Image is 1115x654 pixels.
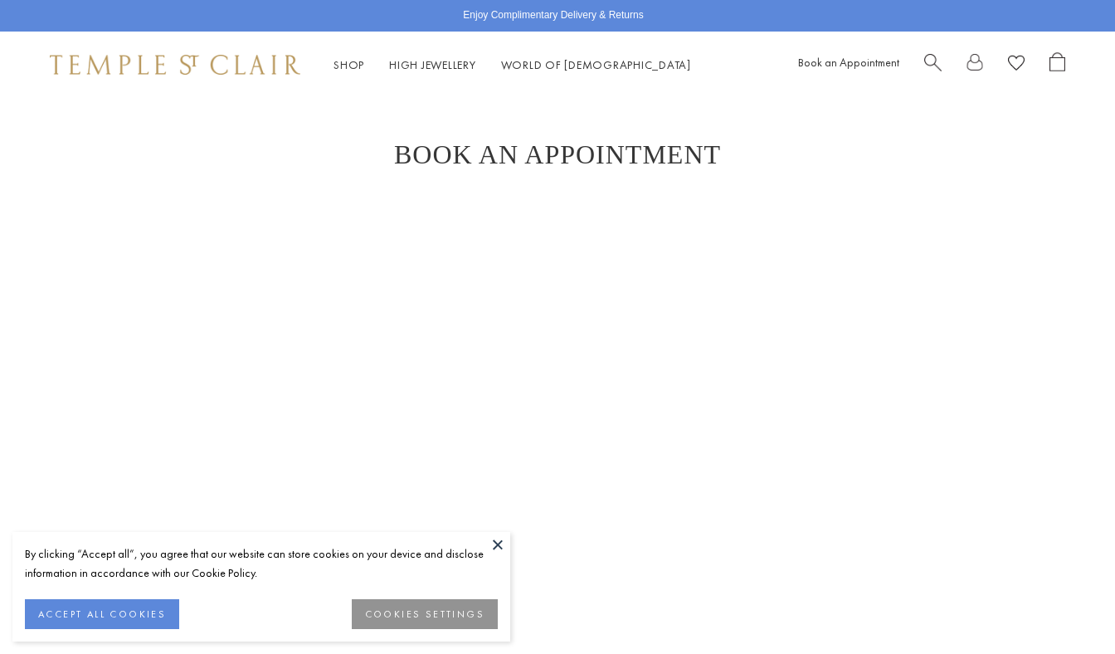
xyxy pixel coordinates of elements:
[334,57,364,72] a: ShopShop
[25,599,179,629] button: ACCEPT ALL COOKIES
[798,55,899,70] a: Book an Appointment
[1049,52,1065,78] a: Open Shopping Bag
[389,57,476,72] a: High JewelleryHigh Jewellery
[25,544,498,583] div: By clicking “Accept all”, you agree that our website can store cookies on your device and disclos...
[334,55,691,76] nav: Main navigation
[352,599,498,629] button: COOKIES SETTINGS
[1032,576,1098,637] iframe: Gorgias live chat messenger
[1008,52,1025,78] a: View Wishlist
[501,57,691,72] a: World of [DEMOGRAPHIC_DATA]World of [DEMOGRAPHIC_DATA]
[463,7,643,24] p: Enjoy Complimentary Delivery & Returns
[50,55,300,75] img: Temple St. Clair
[66,139,1049,169] h1: Book An Appointment
[924,52,942,78] a: Search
